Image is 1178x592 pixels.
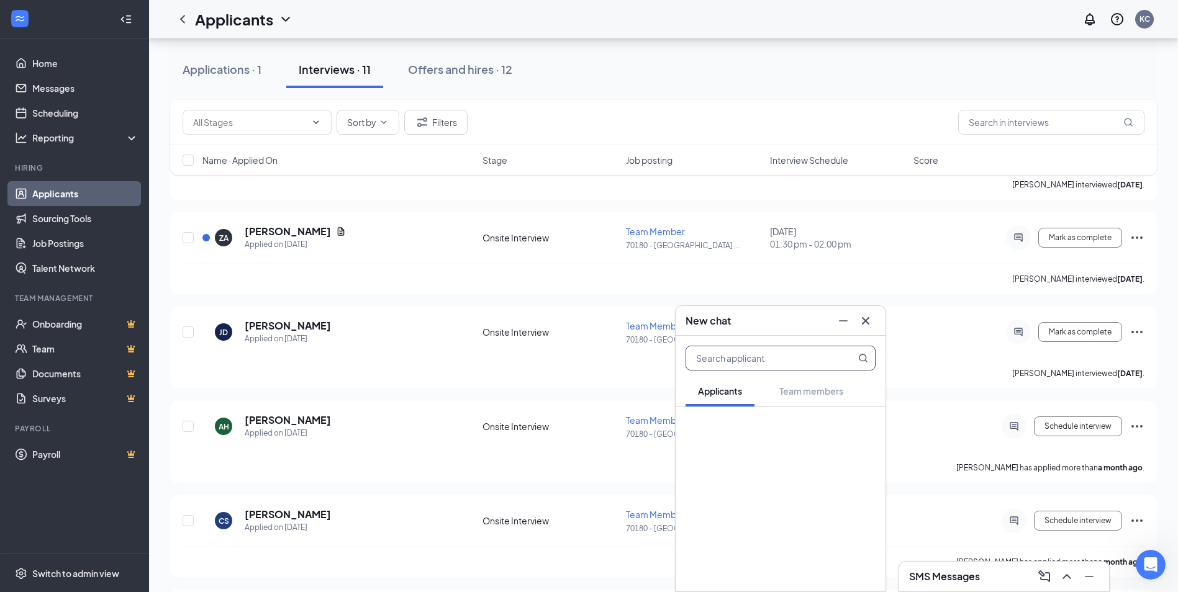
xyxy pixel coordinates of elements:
span: Team Member [626,415,685,426]
svg: ComposeMessage [1037,569,1052,584]
svg: QuestionInfo [1110,12,1125,27]
span: Schedule interview [1044,422,1112,431]
svg: ChevronDown [379,117,389,127]
div: Team Management [15,293,136,303]
span: Job posting [626,154,673,166]
span: Mark as complete [1049,233,1112,242]
p: 70180 - [GEOGRAPHIC_DATA] ... [626,429,762,439]
p: [PERSON_NAME] interviewed . [1012,368,1144,379]
span: Schedule interview [1044,516,1112,525]
input: Search in interviews [958,110,1144,135]
div: Hiring [15,163,136,173]
a: Sourcing Tools [32,206,138,231]
button: Cross [856,311,876,331]
a: Messages [32,76,138,101]
span: Name · Applied On [202,154,278,166]
button: ChevronUp [1057,567,1077,586]
p: [PERSON_NAME] interviewed . [1012,274,1144,284]
button: Mark as complete [1038,228,1122,248]
div: KC [1139,14,1150,24]
div: Switch to admin view [32,567,119,580]
a: OnboardingCrown [32,312,138,336]
svg: Notifications [1082,12,1097,27]
div: Reporting [32,132,139,144]
b: a month ago [1098,557,1143,567]
span: Team Member [626,320,685,331]
a: Talent Network [32,256,138,280]
button: Sort byChevronDown [337,110,399,135]
div: Interviews · 11 [299,61,371,77]
svg: Ellipses [1130,419,1144,434]
p: 70180 - [GEOGRAPHIC_DATA] ... [626,334,762,345]
div: Onsite Interview [483,514,618,527]
span: Sort by [347,118,376,127]
svg: ActiveChat [1007,421,1022,431]
div: Applied on [DATE] [245,427,331,439]
div: JD [219,327,228,338]
a: Scheduling [32,101,138,125]
b: a month ago [1098,463,1143,472]
svg: Minimize [836,313,851,328]
svg: MagnifyingGlass [858,353,868,363]
h5: [PERSON_NAME] [245,319,331,333]
div: CS [219,516,229,526]
h5: [PERSON_NAME] [245,413,331,427]
div: Payroll [15,423,136,434]
svg: Cross [858,313,873,328]
b: [DATE] [1117,274,1143,284]
div: Applications · 1 [183,61,261,77]
svg: Ellipses [1130,325,1144,339]
button: ComposeMessage [1035,567,1054,586]
h5: [PERSON_NAME] [245,225,331,238]
input: Search applicant [686,346,833,370]
a: PayrollCrown [32,442,138,467]
span: Team Member [626,509,685,520]
span: Mark as complete [1049,328,1112,336]
svg: ActiveChat [1007,516,1022,526]
button: Minimize [833,311,853,331]
button: Minimize [1079,567,1099,586]
b: [DATE] [1117,369,1143,378]
div: Applied on [DATE] [245,521,331,534]
a: TeamCrown [32,336,138,361]
input: All Stages [193,115,306,129]
div: Onsite Interview [483,326,618,338]
svg: MagnifyingGlass [1123,117,1133,127]
span: Team members [779,385,843,397]
svg: Document [336,226,346,236]
svg: Collapse [120,13,132,25]
span: Team Member [626,226,685,237]
svg: Analysis [15,132,27,144]
svg: ActiveChat [1011,327,1026,337]
svg: Ellipses [1130,230,1144,245]
button: Schedule interview [1034,511,1122,531]
a: Applicants [32,181,138,206]
svg: ChevronLeft [175,12,190,27]
svg: ActiveChat [1011,233,1026,243]
h5: [PERSON_NAME] [245,508,331,521]
svg: ChevronUp [1059,569,1074,584]
span: Score [913,154,938,166]
span: 01:30 pm - 02:00 pm [770,238,906,250]
div: Applied on [DATE] [245,333,331,345]
svg: Ellipses [1130,513,1144,528]
p: 70180 - [GEOGRAPHIC_DATA] ... [626,523,762,534]
h3: New chat [686,314,731,328]
h3: SMS Messages [909,570,980,583]
a: SurveysCrown [32,386,138,411]
svg: Minimize [1082,569,1097,584]
p: 70180 - [GEOGRAPHIC_DATA] ... [626,240,762,251]
svg: ChevronDown [278,12,293,27]
h1: Applicants [195,9,273,30]
span: Interview Schedule [770,154,848,166]
button: Filter Filters [404,110,468,135]
svg: Filter [415,115,430,130]
button: Mark as complete [1038,322,1122,342]
div: Applied on [DATE] [245,238,346,251]
div: Onsite Interview [483,231,618,244]
button: Schedule interview [1034,416,1122,436]
p: [PERSON_NAME] has applied more than . [956,462,1144,473]
svg: WorkstreamLogo [14,12,26,25]
div: Offers and hires · 12 [408,61,512,77]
